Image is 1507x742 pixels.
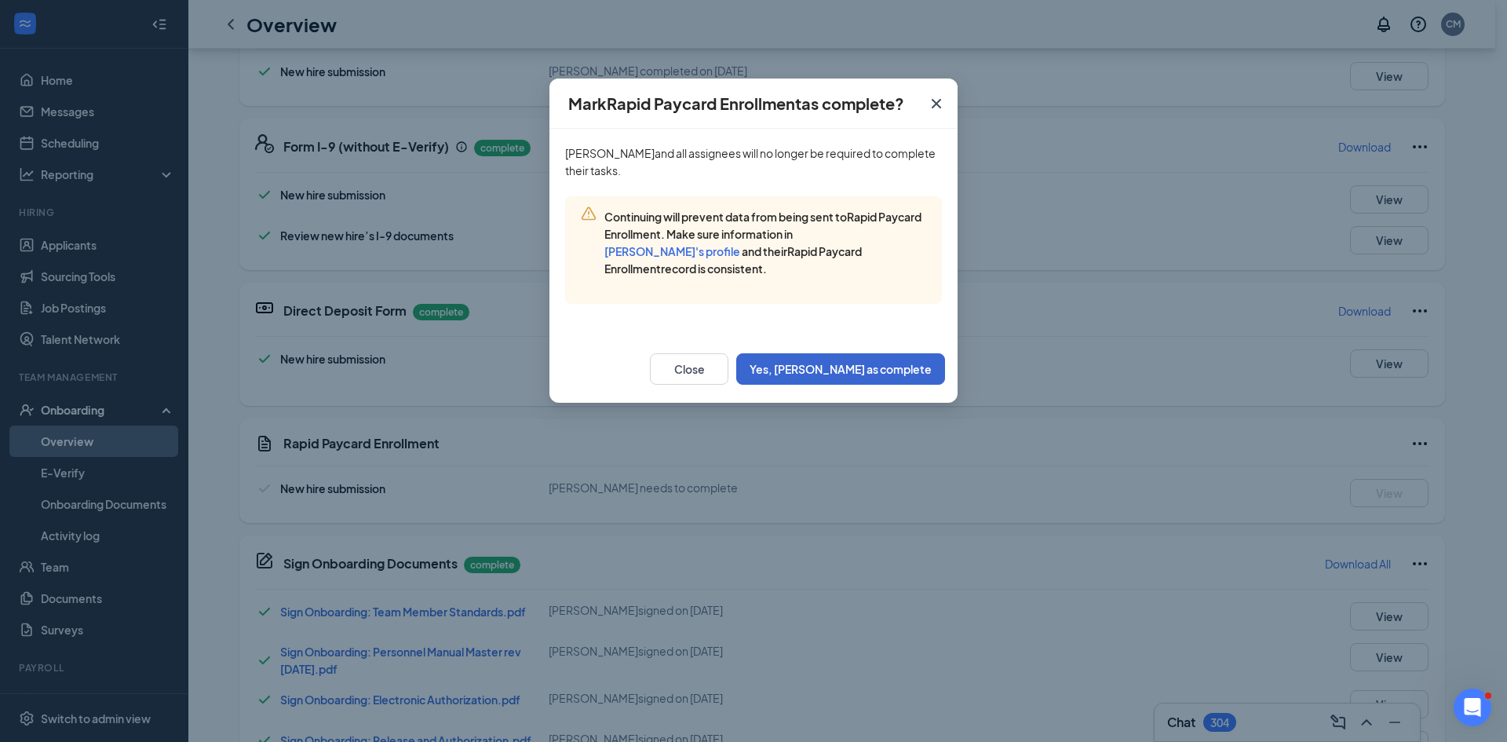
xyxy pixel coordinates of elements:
button: [PERSON_NAME]'s profile [604,243,740,259]
iframe: Intercom live chat [1454,689,1491,726]
svg: Cross [927,94,946,113]
span: Continuing will prevent data from being sent to Rapid Paycard Enrollment . Make sure information ... [604,210,921,276]
button: Yes, [PERSON_NAME] as complete [736,353,945,385]
button: Close [650,353,728,385]
span: [PERSON_NAME] and all assignees will no longer be required to complete their tasks. [565,146,936,177]
h4: Mark Rapid Paycard Enrollment as complete? [568,93,904,115]
svg: Warning [581,206,597,221]
button: Close [915,79,958,129]
span: [PERSON_NAME] 's profile [604,244,740,258]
